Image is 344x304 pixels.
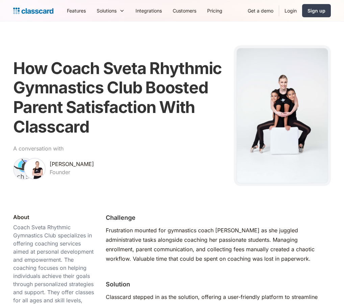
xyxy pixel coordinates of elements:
a: Get a demo [242,3,279,18]
h2: Solution [106,280,130,289]
div: Founder [50,168,70,176]
div: Solutions [91,3,130,18]
a: Integrations [130,3,167,18]
h2: Challenge [106,213,136,222]
div: Frustration mounted for gymnastics coach [PERSON_NAME] as she juggled administrative tasks alongs... [106,226,320,263]
h1: How Coach Sveta Rhythmic Gymnastics Club Boosted Parent Satisfaction With Classcard [13,59,226,136]
div: Sign up [308,7,325,14]
a: home [13,6,53,16]
div: A conversation with [13,144,64,153]
a: Customers [167,3,202,18]
div: About [13,213,29,221]
a: Pricing [202,3,228,18]
a: Login [279,3,302,18]
a: Sign up [302,4,331,17]
div: Solutions [97,7,117,14]
div: [PERSON_NAME] [50,160,94,168]
a: Features [62,3,91,18]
